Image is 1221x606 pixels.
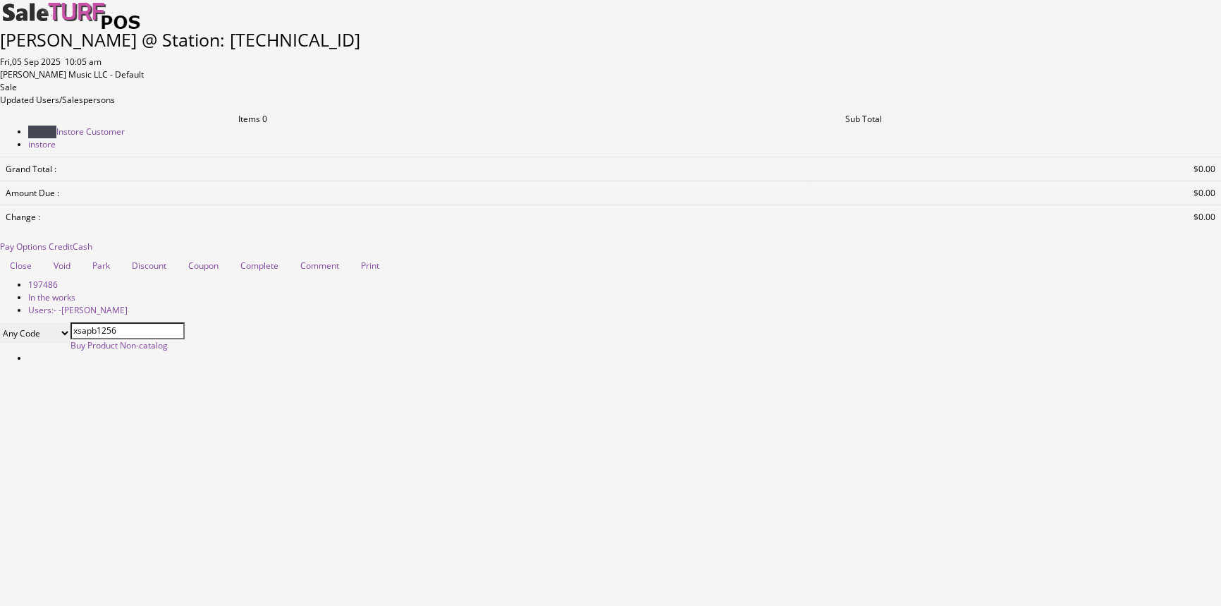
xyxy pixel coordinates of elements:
input: Search [70,322,185,339]
span: Users: [28,304,128,316]
a: Coupon [178,253,228,278]
span: instore [28,138,56,150]
span: 05 [77,56,87,68]
span: Credit [49,241,73,253]
span: $0.00 [1194,187,1215,199]
span: -[PERSON_NAME] [59,304,128,316]
td: Sub Total [543,113,1184,126]
span: $0.00 [1194,163,1215,175]
span: Comment [300,260,339,272]
a: Park [82,253,120,278]
span: Items [238,113,260,125]
a: Buy Product [70,339,118,351]
span: Sep [24,56,39,68]
span: am [89,56,102,68]
span: 197486 [28,279,58,291]
span: In the works [28,291,75,303]
span: - [54,304,56,316]
a: Discount [122,253,176,278]
a: Void [44,253,80,278]
span: 0 [262,113,267,125]
span: 2025 [41,56,61,68]
span: 10 [65,56,75,68]
a: Complete [231,253,288,278]
a: Print [351,253,389,278]
span: $0.00 [1194,211,1215,223]
span: 05 [12,56,22,68]
span: Cash [73,241,92,253]
span: Instore Customer [56,126,125,138]
a: Non-catalog [120,339,168,351]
